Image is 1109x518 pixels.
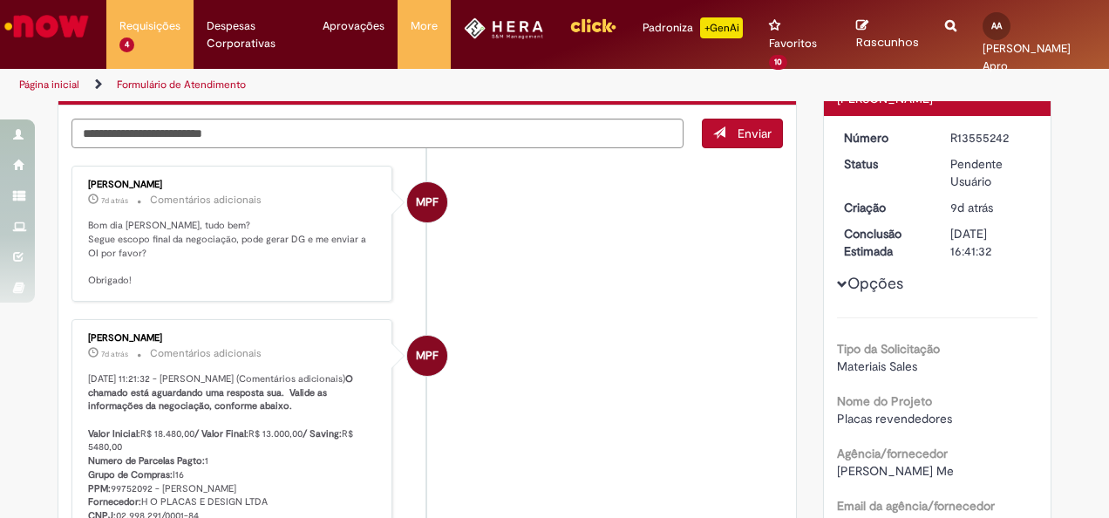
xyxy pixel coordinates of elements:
div: Marcus Paulo Furtado Silva [407,182,447,222]
time: 25/09/2025 11:22:36 [101,195,128,206]
div: Marcus Paulo Furtado Silva [407,336,447,376]
a: Rascunhos [856,18,919,51]
span: Requisições [119,17,180,35]
b: Email da agência/fornecedor [837,498,995,514]
b: Agência/fornecedor [837,446,948,461]
span: [PERSON_NAME] Me [837,463,954,479]
span: 7d atrás [101,349,128,359]
b: Tipo da Solicitação [837,341,940,357]
span: Placas revendedores [837,411,952,426]
time: 25/09/2025 11:21:32 [101,349,128,359]
small: Comentários adicionais [150,346,262,361]
div: Padroniza [643,17,743,38]
div: [PERSON_NAME] [88,333,378,344]
dt: Criação [831,199,938,216]
ul: Trilhas de página [13,69,726,101]
dt: Status [831,155,938,173]
div: 22/09/2025 13:41:26 [950,199,1031,216]
dt: Conclusão Estimada [831,225,938,260]
img: HeraLogo.png [464,17,543,39]
b: Grupo de Compras: [88,468,173,481]
img: click_logo_yellow_360x200.png [569,12,616,38]
span: 9d atrás [950,200,993,215]
b: Nome do Projeto [837,393,932,409]
span: MPF [416,335,439,377]
span: Favoritos [769,35,817,52]
span: Materiais Sales [837,358,917,374]
div: Pendente Usuário [950,155,1031,190]
div: [PERSON_NAME] [88,180,378,190]
b: / Valor Final: [194,427,248,440]
span: 10 [769,55,787,70]
b: Numero de Parcelas Pagto: [88,454,205,467]
span: AA [991,20,1002,31]
div: R13555242 [950,129,1031,147]
span: 7d atrás [101,195,128,206]
a: Formulário de Atendimento [117,78,246,92]
b: O chamado está aguardando uma resposta sua. Valide as informações da negociação, conforme abaixo.... [88,372,356,440]
span: Aprovações [323,17,384,35]
span: [PERSON_NAME] Apro [983,41,1071,73]
div: [DATE] 16:41:32 [950,225,1031,260]
img: ServiceNow [2,9,92,44]
span: Enviar [738,126,772,141]
p: +GenAi [700,17,743,38]
b: Fornecedor: [88,495,141,508]
span: 4 [119,37,134,52]
span: MPF [416,181,439,223]
small: Comentários adicionais [150,193,262,208]
span: More [411,17,438,35]
button: Enviar [702,119,783,148]
p: Bom dia [PERSON_NAME], tudo bem? Segue escopo final da negociação, pode gerar DG e me enviar a OI... [88,219,378,288]
textarea: Digite sua mensagem aqui... [71,119,684,147]
b: PPM: [88,482,111,495]
a: Página inicial [19,78,79,92]
span: Despesas Corporativas [207,17,297,52]
dt: Número [831,129,938,147]
span: Rascunhos [856,34,919,51]
b: / Saving: [303,427,342,440]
